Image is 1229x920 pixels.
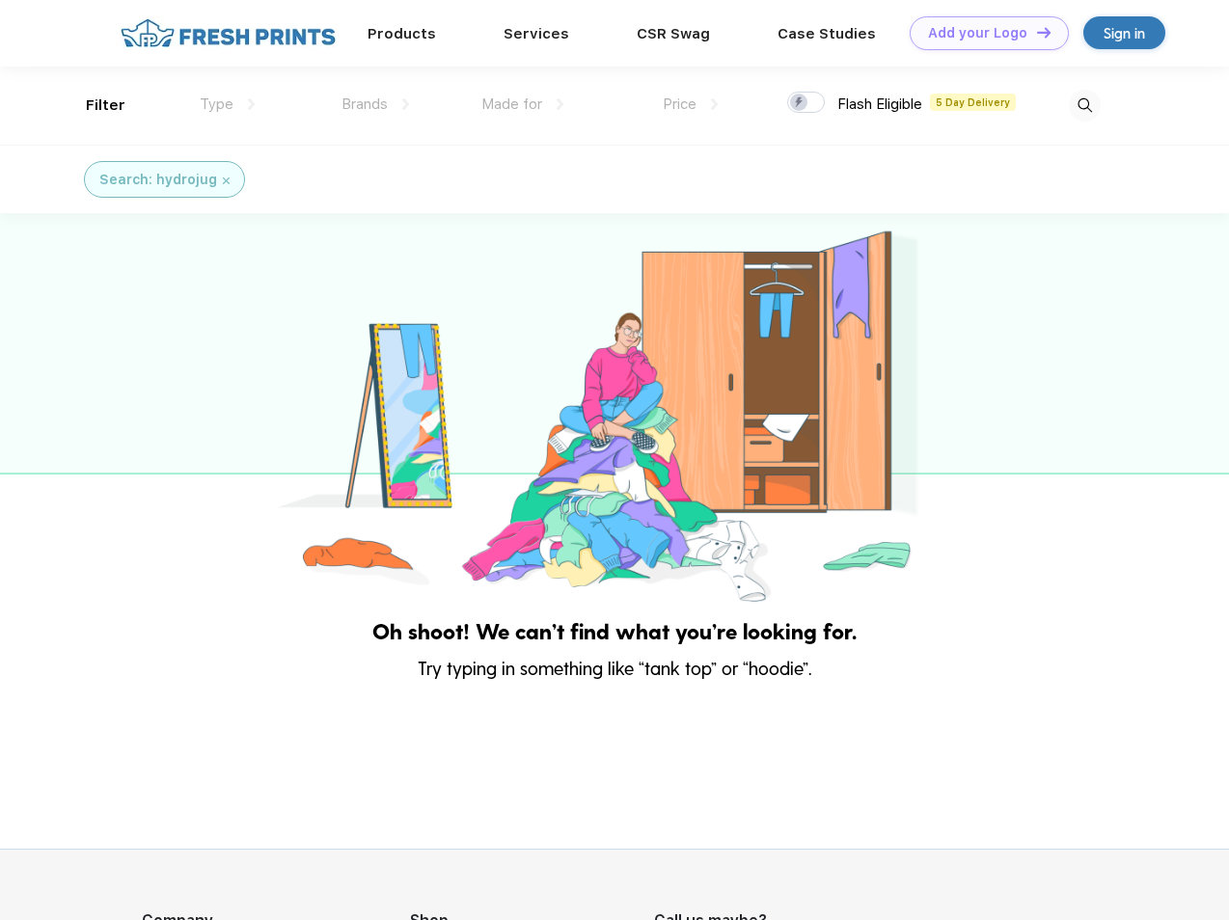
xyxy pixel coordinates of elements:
[1069,90,1101,122] img: desktop_search.svg
[928,25,1027,41] div: Add your Logo
[200,95,233,113] span: Type
[930,94,1016,111] span: 5 Day Delivery
[368,25,436,42] a: Products
[1037,27,1051,38] img: DT
[341,95,388,113] span: Brands
[711,98,718,110] img: dropdown.png
[481,95,542,113] span: Made for
[1083,16,1165,49] a: Sign in
[663,95,696,113] span: Price
[99,170,217,190] div: Search: hydrojug
[86,95,125,117] div: Filter
[248,98,255,110] img: dropdown.png
[115,16,341,50] img: fo%20logo%202.webp
[1104,22,1145,44] div: Sign in
[402,98,409,110] img: dropdown.png
[837,95,922,113] span: Flash Eligible
[557,98,563,110] img: dropdown.png
[223,177,230,184] img: filter_cancel.svg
